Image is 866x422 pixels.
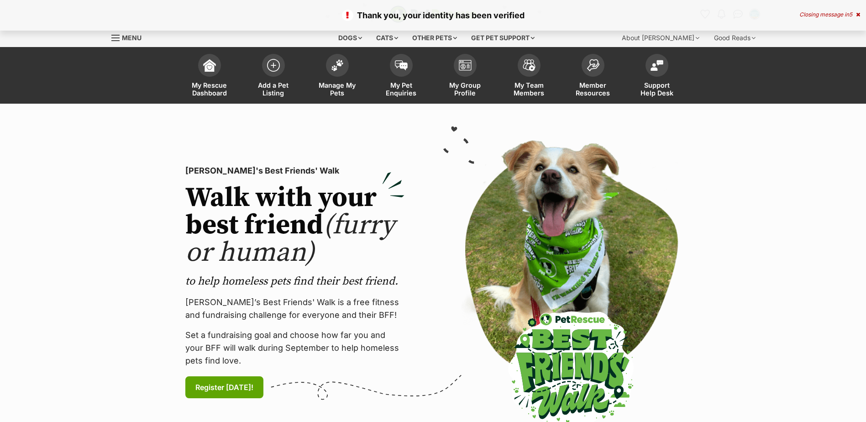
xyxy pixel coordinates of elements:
[317,81,358,97] span: Manage My Pets
[185,164,404,177] p: [PERSON_NAME]'s Best Friends' Walk
[332,29,368,47] div: Dogs
[122,34,142,42] span: Menu
[465,29,541,47] div: Get pet support
[185,208,395,270] span: (furry or human)
[433,49,497,104] a: My Group Profile
[195,382,253,393] span: Register [DATE]!
[636,81,677,97] span: Support Help Desk
[189,81,230,97] span: My Rescue Dashboard
[587,59,599,71] img: member-resources-icon-8e73f808a243e03378d46382f2149f9095a855e16c252ad45f914b54edf8863c.svg
[572,81,614,97] span: Member Resources
[395,60,408,70] img: pet-enquiries-icon-7e3ad2cf08bfb03b45e93fb7055b45f3efa6380592205ae92323e6603595dc1f.svg
[625,49,689,104] a: Support Help Desk
[331,59,344,71] img: manage-my-pets-icon-02211641906a0b7f246fdf0571729dbe1e7629f14944591b6c1af311fb30b64b.svg
[406,29,463,47] div: Other pets
[185,329,404,367] p: Set a fundraising goal and choose how far you and your BFF will walk during September to help hom...
[497,49,561,104] a: My Team Members
[111,29,148,45] a: Menu
[267,59,280,72] img: add-pet-listing-icon-0afa8454b4691262ce3f59096e99ab1cd57d4a30225e0717b998d2c9b9846f56.svg
[370,29,404,47] div: Cats
[381,81,422,97] span: My Pet Enquiries
[369,49,433,104] a: My Pet Enquiries
[203,59,216,72] img: dashboard-icon-eb2f2d2d3e046f16d808141f083e7271f6b2e854fb5c12c21221c1fb7104beca.svg
[241,49,305,104] a: Add a Pet Listing
[615,29,706,47] div: About [PERSON_NAME]
[185,296,404,322] p: [PERSON_NAME]’s Best Friends' Walk is a free fitness and fundraising challenge for everyone and t...
[178,49,241,104] a: My Rescue Dashboard
[185,376,263,398] a: Register [DATE]!
[253,81,294,97] span: Add a Pet Listing
[708,29,762,47] div: Good Reads
[509,81,550,97] span: My Team Members
[651,60,663,71] img: help-desk-icon-fdf02630f3aa405de69fd3d07c3f3aa587a6932b1a1747fa1d2bba05be0121f9.svg
[445,81,486,97] span: My Group Profile
[185,185,404,267] h2: Walk with your best friend
[305,49,369,104] a: Manage My Pets
[185,274,404,289] p: to help homeless pets find their best friend.
[561,49,625,104] a: Member Resources
[459,60,472,71] img: group-profile-icon-3fa3cf56718a62981997c0bc7e787c4b2cf8bcc04b72c1350f741eb67cf2f40e.svg
[523,59,535,71] img: team-members-icon-5396bd8760b3fe7c0b43da4ab00e1e3bb1a5d9ba89233759b79545d2d3fc5d0d.svg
